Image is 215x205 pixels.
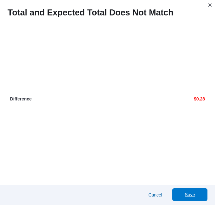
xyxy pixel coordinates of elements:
[206,1,214,9] button: Closes this modal window
[172,188,207,201] button: Save
[8,8,173,18] h1: Total and Expected Total Does Not Match
[10,96,106,102] p: Difference
[185,191,195,198] span: Save
[109,96,205,102] p: $0.28
[146,189,165,201] button: Cancel
[148,192,162,198] span: Cancel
